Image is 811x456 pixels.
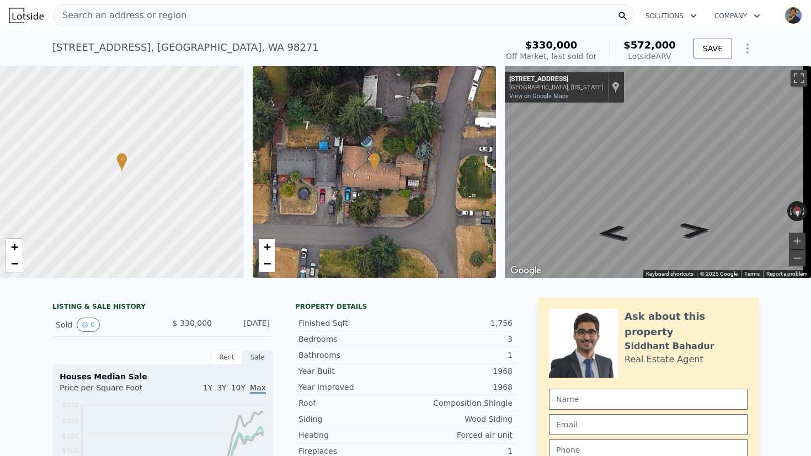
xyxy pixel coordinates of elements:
div: Forced air unit [405,430,513,441]
div: Street View [505,66,811,278]
div: Roof [298,398,405,409]
div: Siddhant Bahadur [625,340,714,353]
button: SAVE [693,39,732,58]
div: Sold [56,318,154,332]
span: Max [250,383,266,394]
div: Wood Siding [405,414,513,425]
div: Sale [242,350,273,364]
button: View historical data [77,318,100,332]
span: $572,000 [623,39,676,51]
span: $ 330,000 [173,319,212,328]
span: 3Y [217,383,226,392]
div: Year Built [298,366,405,377]
span: − [11,256,18,270]
tspan: $309 [62,447,79,454]
div: Composition Shingle [405,398,513,409]
img: avatar [785,7,802,24]
span: • [116,154,127,164]
span: 1Y [203,383,212,392]
button: Company [706,6,769,26]
div: Heating [298,430,405,441]
span: + [263,240,270,254]
button: Zoom out [789,250,805,266]
div: Ask about this property [625,309,748,340]
div: Map [505,66,811,278]
div: Bathrooms [298,350,405,361]
a: Show location on map [612,81,620,93]
div: 1 [405,350,513,361]
button: Keyboard shortcuts [646,270,693,278]
span: © 2025 Google [700,271,738,277]
path: Go East, 126th Pl NE [667,219,724,242]
div: • [369,153,380,172]
button: Solutions [637,6,706,26]
button: Reset the view [792,201,803,222]
span: Search an address or region [54,9,186,22]
button: Toggle fullscreen view [791,70,807,87]
div: 3 [405,334,513,345]
a: Zoom in [259,239,275,255]
div: 1,756 [405,318,513,329]
a: Zoom out [259,255,275,272]
a: View on Google Maps [509,93,569,100]
div: • [116,153,127,172]
div: Siding [298,414,405,425]
path: Go West, 126th Pl NE [585,222,642,244]
div: 1968 [405,382,513,393]
div: [STREET_ADDRESS] , [GEOGRAPHIC_DATA] , WA 98271 [52,40,319,55]
div: Off Market, last sold for [506,51,596,62]
span: $330,000 [525,39,578,51]
span: − [263,256,270,270]
div: Finished Sqft [298,318,405,329]
a: Zoom in [6,239,23,255]
tspan: $354 [62,432,79,440]
div: [DATE] [221,318,270,332]
div: Year Improved [298,382,405,393]
div: Lotside ARV [623,51,676,62]
a: Zoom out [6,255,23,272]
div: Property details [295,302,516,311]
a: Report a problem [766,271,808,277]
input: Email [549,414,748,435]
a: Open this area in Google Maps (opens a new window) [508,264,544,278]
div: Houses Median Sale [60,371,266,382]
div: LISTING & SALE HISTORY [52,302,273,313]
tspan: $399 [62,417,79,425]
span: 10Y [231,383,246,392]
img: Google [508,264,544,278]
div: [STREET_ADDRESS] [509,75,603,84]
button: Rotate clockwise [802,201,808,221]
button: Show Options [737,37,759,60]
span: + [11,240,18,254]
input: Name [549,389,748,410]
img: Lotside [9,8,44,23]
tspan: $448 [62,401,79,409]
div: 1968 [405,366,513,377]
span: • [369,154,380,164]
div: Price per Square Foot [60,382,163,400]
div: [GEOGRAPHIC_DATA], [US_STATE] [509,84,603,91]
div: Bedrooms [298,334,405,345]
div: Rent [211,350,242,364]
button: Zoom in [789,233,805,249]
button: Rotate counterclockwise [787,201,793,221]
div: Real Estate Agent [625,353,703,366]
a: Terms (opens in new tab) [744,271,760,277]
